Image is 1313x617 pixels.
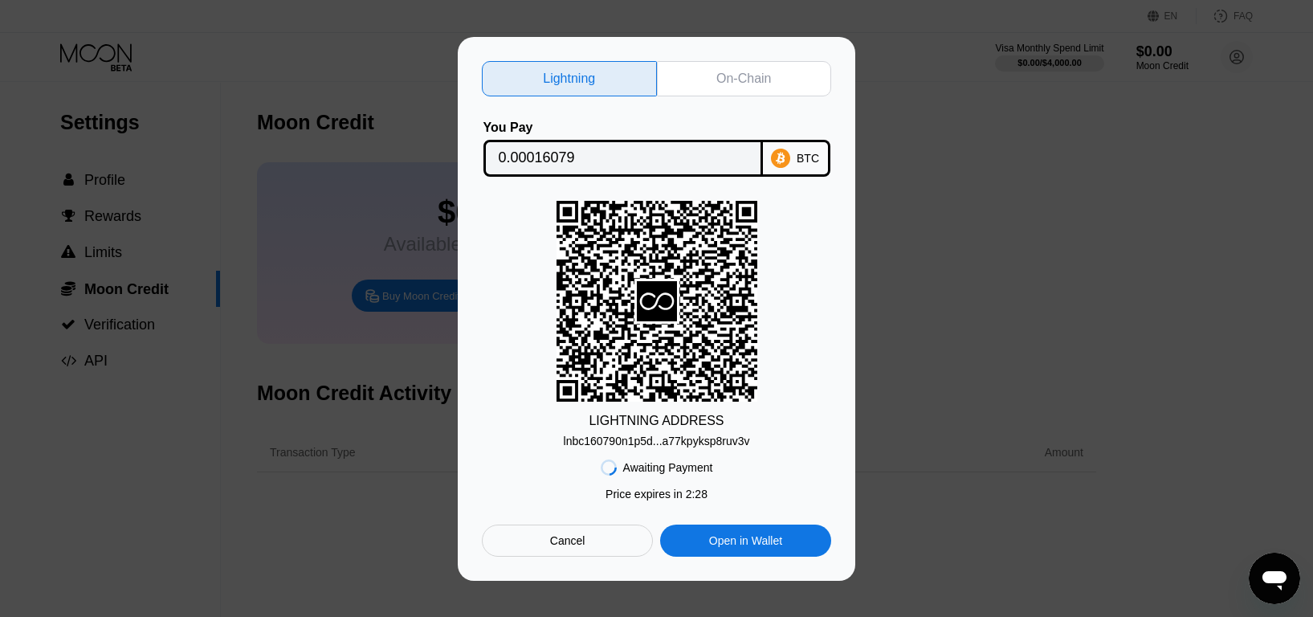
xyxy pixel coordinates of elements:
div: You Pay [483,121,763,135]
div: lnbc160790n1p5d...a77kpyksp8ruv3v [564,428,750,447]
div: On-Chain [657,61,832,96]
div: LIGHTNING ADDRESS [589,414,724,428]
span: 2 : 28 [686,488,707,501]
div: Cancel [550,533,585,548]
div: Open in Wallet [709,533,782,548]
div: You PayBTC [482,121,831,177]
div: On-Chain [716,71,771,87]
div: Price expires in [606,488,707,501]
div: Awaiting Payment [623,461,713,474]
div: Lightning [482,61,657,96]
iframe: Button to launch messaging window [1249,553,1300,604]
div: lnbc160790n1p5d...a77kpyksp8ruv3v [564,435,750,447]
div: Lightning [543,71,595,87]
div: Cancel [482,525,653,557]
div: BTC [797,152,819,165]
div: Open in Wallet [660,525,831,557]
